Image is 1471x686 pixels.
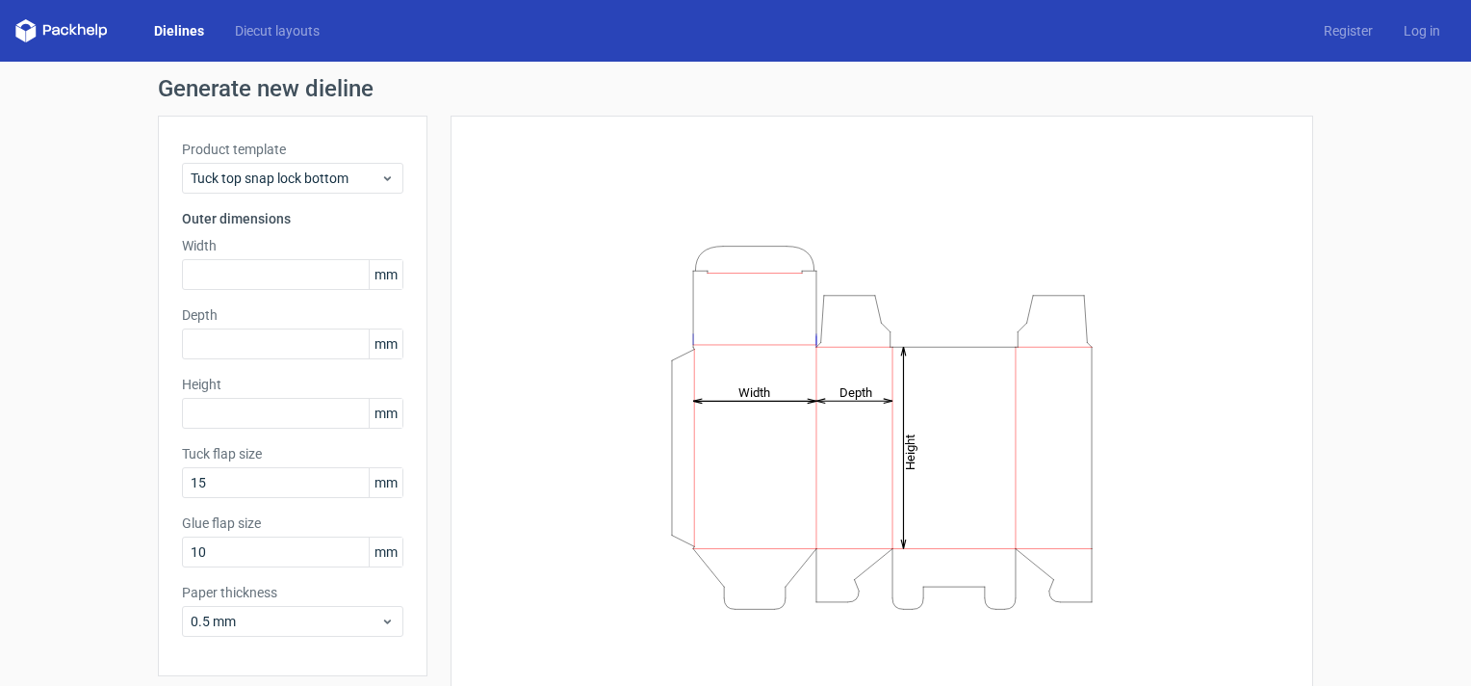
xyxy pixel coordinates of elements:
label: Paper thickness [182,583,403,602]
a: Diecut layouts [219,21,335,40]
tspan: Width [738,384,770,399]
tspan: Height [903,434,917,469]
span: mm [369,260,402,289]
label: Glue flap size [182,514,403,533]
a: Dielines [139,21,219,40]
span: mm [369,330,402,358]
span: mm [369,468,402,497]
label: Product template [182,140,403,159]
span: mm [369,399,402,428]
a: Register [1308,21,1388,40]
h3: Outer dimensions [182,209,403,228]
span: mm [369,538,402,567]
a: Log in [1388,21,1456,40]
span: Tuck top snap lock bottom [191,169,380,188]
tspan: Depth [839,384,872,399]
label: Height [182,375,403,394]
label: Tuck flap size [182,444,403,463]
label: Width [182,236,403,255]
label: Depth [182,305,403,325]
h1: Generate new dieline [158,77,1313,100]
span: 0.5 mm [191,612,380,631]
